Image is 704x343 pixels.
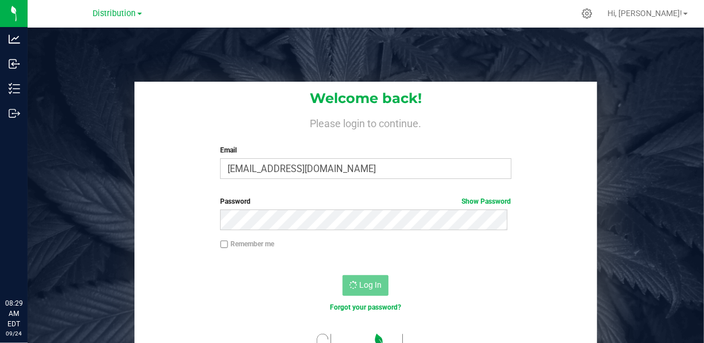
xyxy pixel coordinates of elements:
span: Hi, [PERSON_NAME]! [607,9,682,18]
inline-svg: Outbound [9,108,20,119]
span: Password [220,197,251,205]
div: Manage settings [580,8,594,19]
inline-svg: Inbound [9,58,20,70]
inline-svg: Analytics [9,33,20,45]
label: Email [220,145,511,155]
a: Forgot your password? [330,303,401,311]
button: Log In [343,275,388,296]
p: 08:29 AM EDT [5,298,22,329]
p: 09/24 [5,329,22,338]
a: Show Password [462,197,511,205]
input: Remember me [220,241,228,249]
h1: Welcome back! [134,91,597,106]
inline-svg: Inventory [9,83,20,94]
span: Distribution [93,9,136,18]
span: Log In [359,280,382,289]
h4: Please login to continue. [134,115,597,129]
label: Remember me [220,239,274,249]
